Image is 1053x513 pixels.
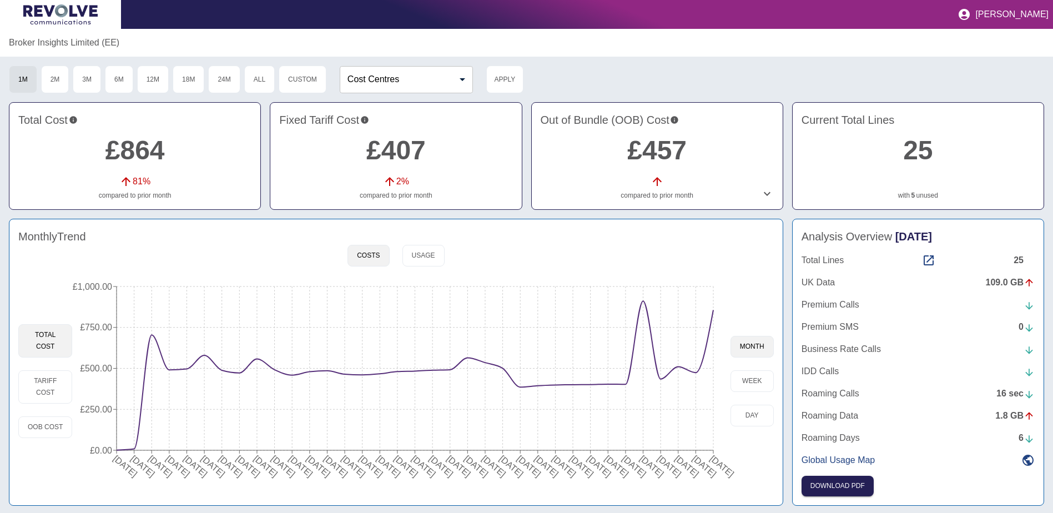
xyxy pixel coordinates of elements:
a: £864 [105,135,165,165]
tspan: [DATE] [164,454,192,479]
p: compared to prior month [18,190,251,200]
h4: Analysis Overview [802,228,1035,245]
a: Broker Insights Limited (EE) [9,36,119,49]
tspan: [DATE] [340,454,367,479]
button: OOB Cost [18,416,72,438]
tspan: [DATE] [708,454,736,479]
button: [PERSON_NAME] [953,3,1053,26]
tspan: [DATE] [270,454,298,479]
tspan: [DATE] [568,454,596,479]
button: 24M [208,66,240,93]
tspan: £750.00 [80,323,113,332]
tspan: [DATE] [129,454,157,479]
p: Business Rate Calls [802,343,881,356]
a: Total Lines25 [802,254,1035,267]
p: Roaming Days [802,431,860,445]
h4: Fixed Tariff Cost [279,112,512,128]
h4: Total Cost [18,112,251,128]
tspan: [DATE] [217,454,245,479]
p: IDD Calls [802,365,839,378]
div: 16 sec [996,387,1035,400]
p: Premium SMS [802,320,859,334]
tspan: [DATE] [462,454,490,479]
button: day [730,405,774,426]
tspan: [DATE] [427,454,455,479]
button: 2M [41,66,69,93]
tspan: [DATE] [182,454,210,479]
tspan: £500.00 [80,364,113,373]
tspan: [DATE] [392,454,420,479]
tspan: £0.00 [90,446,112,455]
h4: Monthly Trend [18,228,86,245]
tspan: [DATE] [533,454,561,479]
tspan: [DATE] [586,454,613,479]
p: Premium Calls [802,298,859,311]
tspan: £250.00 [80,405,113,414]
p: [PERSON_NAME] [975,9,1049,19]
button: Total Cost [18,324,72,358]
button: 12M [137,66,169,93]
p: Roaming Data [802,409,858,423]
tspan: £1,000.00 [73,282,112,291]
svg: Costs outside of your fixed tariff [670,112,679,128]
div: 109.0 GB [986,276,1035,289]
a: Premium Calls [802,298,1035,311]
a: Global Usage Map [802,454,1035,467]
tspan: [DATE] [691,454,719,479]
a: UK Data109.0 GB [802,276,1035,289]
button: Apply [486,66,523,93]
tspan: [DATE] [357,454,385,479]
tspan: [DATE] [112,454,139,479]
svg: This is your recurring contracted cost [360,112,369,128]
svg: This is the total charges incurred over 1 months [69,112,78,128]
tspan: [DATE] [551,454,578,479]
tspan: [DATE] [147,454,174,479]
p: 81 % [133,175,150,188]
p: UK Data [802,276,835,289]
button: Custom [279,66,326,93]
tspan: [DATE] [498,454,526,479]
button: month [730,336,774,358]
p: with unused [802,190,1035,200]
tspan: [DATE] [445,454,473,479]
img: Logo [23,4,98,24]
h4: Out of Bundle (OOB) Cost [541,112,774,128]
a: 5 [911,190,915,200]
tspan: [DATE] [234,454,262,479]
span: [DATE] [895,230,932,243]
a: £407 [366,135,426,165]
a: Business Rate Calls [802,343,1035,356]
tspan: [DATE] [287,454,315,479]
a: £457 [627,135,687,165]
tspan: [DATE] [515,454,543,479]
p: Roaming Calls [802,387,859,400]
div: 25 [1014,254,1035,267]
tspan: [DATE] [480,454,508,479]
tspan: [DATE] [621,454,648,479]
a: Roaming Data1.8 GB [802,409,1035,423]
tspan: [DATE] [603,454,631,479]
button: 18M [173,66,204,93]
button: week [730,370,774,392]
h4: Current Total Lines [802,112,1035,128]
p: compared to prior month [279,190,512,200]
button: All [244,66,275,93]
tspan: [DATE] [199,454,227,479]
tspan: [DATE] [375,454,402,479]
p: Total Lines [802,254,844,267]
button: Costs [347,245,389,266]
div: 6 [1019,431,1035,445]
tspan: [DATE] [656,454,683,479]
button: Usage [402,245,445,266]
button: Click here to download the most recent invoice. If the current month’s invoice is unavailable, th... [802,476,874,496]
tspan: [DATE] [410,454,438,479]
div: 1.8 GB [995,409,1035,423]
tspan: [DATE] [638,454,666,479]
a: 25 [903,135,933,165]
tspan: [DATE] [305,454,332,479]
button: 6M [105,66,133,93]
div: 0 [1019,320,1035,334]
tspan: [DATE] [323,454,350,479]
a: Roaming Days6 [802,431,1035,445]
